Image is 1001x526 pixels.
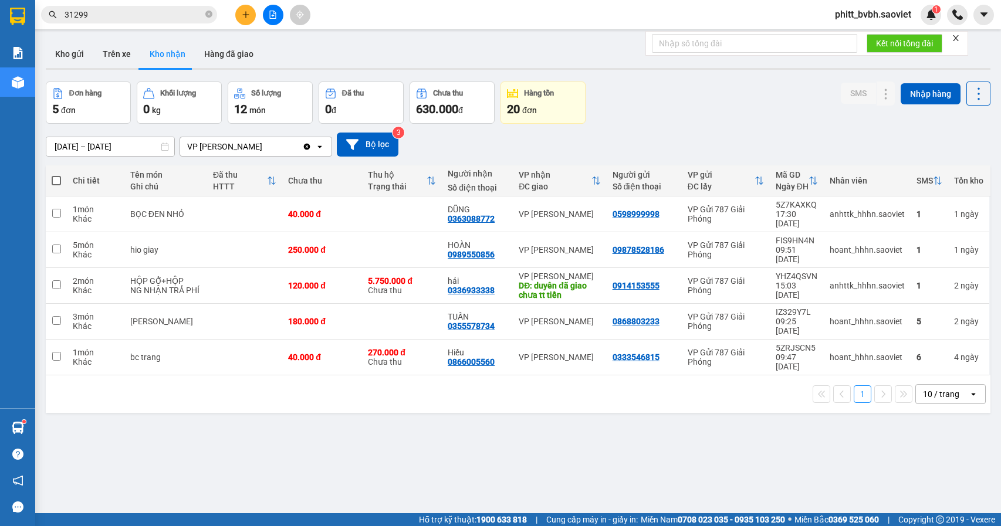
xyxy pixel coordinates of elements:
div: 4 [954,352,983,362]
div: Khác [73,286,119,295]
span: Miền Nam [641,513,785,526]
div: 180.000 đ [288,317,356,326]
input: Nhập số tổng đài [652,34,857,53]
span: 20 [507,102,520,116]
span: plus [242,11,250,19]
svg: Clear value [302,142,312,151]
div: 1 [917,281,942,290]
button: Số lượng12món [228,82,313,124]
div: 1 [954,209,983,219]
div: Hiếu [448,348,507,357]
span: 1 [934,5,938,13]
img: warehouse-icon [12,76,24,89]
div: Người nhận [448,169,507,178]
span: Hỗ trợ kỹ thuật: [419,513,527,526]
div: VP Gửi 787 Giải Phóng [688,205,764,223]
div: Ghi chú [130,182,201,191]
button: caret-down [973,5,994,25]
div: VP Gửi 787 Giải Phóng [688,276,764,295]
div: 09:25 [DATE] [776,317,818,335]
div: 5 món [73,240,119,250]
button: file-add [263,5,283,25]
div: IZ329Y7L [776,307,818,317]
div: DŨNG [448,205,507,214]
span: | [888,513,890,526]
button: Kết nối tổng đài [867,34,942,53]
div: 0363088772 [448,214,495,223]
div: 1 [917,209,942,219]
div: hio giay [130,245,201,254]
span: 630.000 [416,102,458,116]
span: notification [12,475,23,486]
div: VP [PERSON_NAME] [519,352,600,362]
div: Khác [73,250,119,259]
span: close [952,34,960,42]
img: logo-vxr [10,8,25,25]
th: Toggle SortBy [682,165,770,196]
div: 09:47 [DATE] [776,352,818,371]
span: copyright [936,515,944,524]
span: đơn [522,106,537,115]
div: 120.000 đ [288,281,356,290]
div: Chưa thu [368,348,436,366]
span: Kết nối tổng đài [876,37,933,50]
div: 40.000 đ [288,352,356,362]
div: Đã thu [213,170,267,179]
input: Selected VP Bảo Hà. [263,141,265,152]
div: Số lượng [251,89,281,97]
button: plus [235,5,256,25]
span: phitt_bvbh.saoviet [826,7,921,22]
div: TUẤN [448,312,507,321]
img: phone-icon [952,9,963,20]
div: Khối lượng [160,89,196,97]
div: HỘP GỖ+HỘP [130,276,201,286]
div: 0333546815 [613,352,660,362]
div: Đã thu [342,89,364,97]
div: VP [PERSON_NAME] [519,317,600,326]
strong: 1900 633 818 [476,515,527,524]
div: Tên món [130,170,201,179]
div: Thu hộ [368,170,427,179]
button: 1 [854,385,871,403]
span: ngày [961,317,979,326]
span: món [249,106,266,115]
button: Hàng tồn20đơn [501,82,586,124]
div: SMS [917,176,933,185]
div: 5.750.000 đ [368,276,436,286]
div: hải [448,276,507,286]
div: DĐ: duyên đã giao chưa tt tiền [519,281,600,300]
div: 17:30 [DATE] [776,209,818,228]
div: 0355578734 [448,321,495,331]
div: hoant_hhhn.saoviet [830,317,905,326]
div: FIS9HN4N [776,236,818,245]
span: close-circle [205,11,212,18]
span: Cung cấp máy in - giấy in: [546,513,638,526]
sup: 3 [393,127,404,138]
div: Chưa thu [433,89,463,97]
div: 0336933338 [448,286,495,295]
span: 5 [52,102,59,116]
div: Nhân viên [830,176,905,185]
span: đơn [61,106,76,115]
div: 270.000 đ [368,348,436,357]
div: 09878528186 [613,245,664,254]
span: close-circle [205,9,212,21]
svg: open [315,142,324,151]
span: kg [152,106,161,115]
div: HOÀN [448,240,507,250]
button: aim [290,5,310,25]
div: 09:51 [DATE] [776,245,818,264]
button: Đơn hàng5đơn [46,82,131,124]
button: Chưa thu630.000đ [410,82,495,124]
span: Miền Bắc [794,513,879,526]
div: VP Gửi 787 Giải Phóng [688,240,764,259]
input: Tìm tên, số ĐT hoặc mã đơn [65,8,203,21]
div: Chưa thu [368,276,436,295]
div: VP [PERSON_NAME] [519,209,600,219]
div: 2 [954,317,983,326]
span: ngày [961,209,979,219]
button: Hàng đã giao [195,40,263,68]
div: bc trang [130,352,201,362]
div: Khác [73,357,119,366]
th: Toggle SortBy [362,165,442,196]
